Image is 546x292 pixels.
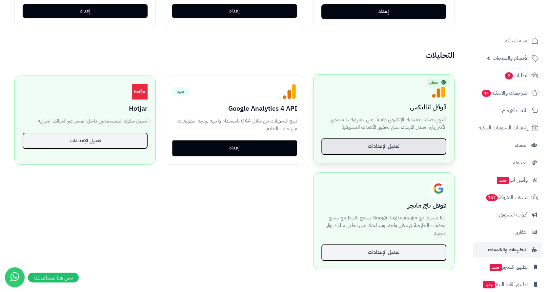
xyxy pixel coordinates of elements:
[485,193,529,202] span: السلات المتروكة
[504,71,529,80] span: الطلبات
[321,103,446,111] h3: قوقل انالتكس
[497,177,509,184] span: جديد
[473,224,542,240] a: التقارير
[496,175,528,185] span: وآتس آب
[132,84,148,100] img: Hotjar
[473,242,542,258] a: التطبيقات والخدمات
[489,262,528,272] span: تطبيق المتجر
[321,116,446,131] p: تتبع إحصائيات متجرك الإلكتروني وتعرف على جمهورك، المحتوى الأكثر زيارة، معدل الارتداد، مدى تحقيق ا...
[473,259,542,275] a: تطبيق المتجرجديد
[23,117,148,125] p: تحليل سلوك المستخدمين داخل المتجر عبر الخرائط الحرارية
[431,181,446,196] img: Google Tag Manager
[479,123,529,132] span: إشعارات التحويلات البنكية
[426,79,450,87] span: مفعّل
[513,158,528,167] span: المدونة
[473,155,542,170] a: المدونة
[501,18,540,32] img: logo-2.png
[486,194,498,201] span: 157
[493,54,529,63] span: الأقسام والمنتجات
[490,264,502,271] span: جديد
[281,84,297,100] img: Google Analytics 4 API
[321,244,446,261] button: تعديل الإعدادات
[505,72,513,79] span: 2
[515,141,528,150] span: العملاء
[504,36,529,45] span: لوحة التحكم
[473,190,542,205] a: السلات المتروكة157
[499,210,528,219] span: أدوات التسويق
[7,51,462,59] h2: التحليلات
[23,105,148,112] h3: Hotjar
[488,245,528,254] span: التطبيقات والخدمات
[321,138,446,155] button: تعديل الإعدادات
[482,90,491,97] span: 44
[473,102,542,118] a: طلبات الإرجاع
[321,4,446,19] button: إعداد
[482,280,528,289] span: تطبيق نقاط البيع
[502,106,529,115] span: طلبات الإرجاع
[23,4,148,18] a: إعداد
[172,140,297,156] button: إعداد
[172,105,297,112] h3: Google Analytics 4 API
[473,172,542,188] a: وآتس آبجديد
[473,33,542,49] a: لوحة التحكم
[172,117,297,132] p: تتبع التحويلات من خلال GA4 باستخدام واجهة برمجة التطبيقات من جانب الخادم
[483,281,495,288] span: جديد
[481,88,529,98] span: المراجعات والأسئلة
[473,120,542,136] a: إشعارات التحويلات البنكية
[473,68,542,83] a: الطلبات2
[23,133,148,149] button: تعديل الإعدادات
[431,82,446,98] img: Google Analytics
[172,4,297,18] a: إعداد
[473,207,542,223] a: أدوات التسويق
[473,85,542,101] a: المراجعات والأسئلة44
[515,228,528,237] span: التقارير
[172,87,191,96] span: جديد
[321,214,446,236] p: ربط متجرك مع Google tag manager يسمح بالربط مع جميع الخدمات الخارجية في مكان واحد، ويساعدك على تح...
[321,202,446,209] h3: قوقل تاج مانجر
[473,137,542,153] a: العملاء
